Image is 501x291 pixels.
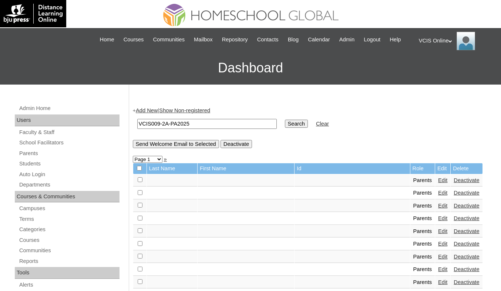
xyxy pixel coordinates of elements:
[454,190,479,196] a: Deactivate
[438,266,447,272] a: Edit
[19,170,120,179] a: Auto Login
[198,163,294,174] td: First Name
[304,35,333,44] a: Calendar
[253,35,282,44] a: Contacts
[454,266,479,272] a: Deactivate
[4,51,497,85] h3: Dashboard
[454,203,479,209] a: Deactivate
[19,104,120,113] a: Admin Home
[19,149,120,158] a: Parents
[360,35,384,44] a: Logout
[438,215,447,221] a: Edit
[159,107,210,113] a: Show Non-registered
[410,187,435,199] td: Parents
[4,4,63,24] img: logo-white.png
[457,32,475,50] img: VCIS Online Admin
[120,35,148,44] a: Courses
[435,163,450,174] td: Edit
[454,254,479,260] a: Deactivate
[164,156,167,162] a: »
[386,35,404,44] a: Help
[19,128,120,137] a: Faculty & Staff
[149,35,188,44] a: Communities
[190,35,216,44] a: Mailbox
[410,251,435,263] td: Parents
[222,35,248,44] span: Repository
[288,35,299,44] span: Blog
[19,257,120,266] a: Reports
[19,215,120,224] a: Terms
[410,174,435,187] td: Parents
[19,246,120,255] a: Communities
[124,35,144,44] span: Courses
[100,35,114,44] span: Home
[284,35,302,44] a: Blog
[410,263,435,276] td: Parents
[19,225,120,234] a: Categories
[19,236,120,245] a: Courses
[410,163,435,174] td: Role
[438,254,447,260] a: Edit
[136,107,158,113] a: Add New
[19,138,120,147] a: School Facilitators
[454,241,479,247] a: Deactivate
[410,276,435,289] td: Parents
[438,203,447,209] a: Edit
[410,225,435,238] td: Parents
[137,119,277,129] input: Search
[96,35,118,44] a: Home
[364,35,380,44] span: Logout
[19,280,120,290] a: Alerts
[285,120,308,128] input: Search
[257,35,279,44] span: Contacts
[19,204,120,213] a: Campuses
[147,163,198,174] td: Last Name
[438,279,447,285] a: Edit
[336,35,359,44] a: Admin
[410,200,435,212] td: Parents
[316,121,329,127] a: Clear
[454,177,479,183] a: Deactivate
[15,267,120,279] div: Tools
[454,228,479,234] a: Deactivate
[153,35,185,44] span: Communities
[454,279,479,285] a: Deactivate
[438,228,447,234] a: Edit
[19,180,120,189] a: Departments
[218,35,252,44] a: Repository
[15,191,120,203] div: Courses & Communities
[419,32,494,50] div: VCIS Online
[295,163,410,174] td: Id
[19,159,120,168] a: Students
[221,140,252,148] input: Deactivate
[410,238,435,250] td: Parents
[308,35,330,44] span: Calendar
[410,212,435,225] td: Parents
[390,35,401,44] span: Help
[133,107,494,148] div: + |
[454,215,479,221] a: Deactivate
[438,190,447,196] a: Edit
[133,140,219,148] input: Send Welcome Email to Selected
[15,114,120,126] div: Users
[438,177,447,183] a: Edit
[451,163,482,174] td: Delete
[339,35,355,44] span: Admin
[194,35,213,44] span: Mailbox
[438,241,447,247] a: Edit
